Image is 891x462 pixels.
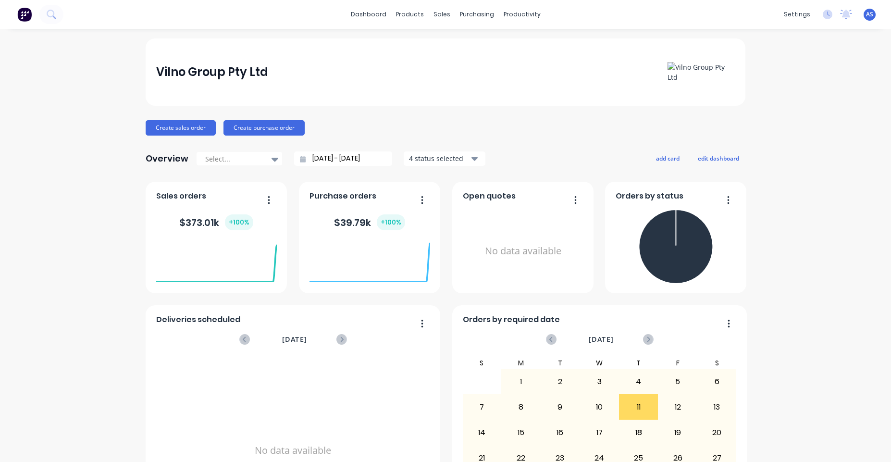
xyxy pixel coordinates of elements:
[502,395,540,419] div: 8
[346,7,391,22] a: dashboard
[502,370,540,394] div: 1
[580,370,619,394] div: 3
[580,421,619,445] div: 17
[580,357,619,369] div: W
[225,214,253,230] div: + 100 %
[589,334,614,345] span: [DATE]
[616,190,683,202] span: Orders by status
[463,395,501,419] div: 7
[698,370,736,394] div: 6
[282,334,307,345] span: [DATE]
[463,206,583,297] div: No data available
[541,370,580,394] div: 2
[334,214,405,230] div: $ 39.79k
[499,7,545,22] div: productivity
[179,214,253,230] div: $ 373.01k
[455,7,499,22] div: purchasing
[429,7,455,22] div: sales
[692,152,745,164] button: edit dashboard
[697,357,737,369] div: S
[377,214,405,230] div: + 100 %
[404,151,485,166] button: 4 status selected
[698,395,736,419] div: 13
[658,421,697,445] div: 19
[146,149,188,168] div: Overview
[541,421,580,445] div: 16
[462,357,502,369] div: S
[541,395,580,419] div: 9
[541,357,580,369] div: T
[658,357,697,369] div: F
[580,395,619,419] div: 10
[156,314,240,325] span: Deliveries scheduled
[658,370,697,394] div: 5
[409,153,470,163] div: 4 status selected
[658,395,697,419] div: 12
[463,314,560,325] span: Orders by required date
[502,421,540,445] div: 15
[668,62,735,82] img: Vilno Group Pty Ltd
[146,120,216,136] button: Create sales order
[156,190,206,202] span: Sales orders
[619,421,658,445] div: 18
[156,62,268,82] div: Vilno Group Pty Ltd
[463,190,516,202] span: Open quotes
[866,10,873,19] span: AS
[650,152,686,164] button: add card
[619,357,658,369] div: T
[501,357,541,369] div: M
[223,120,305,136] button: Create purchase order
[391,7,429,22] div: products
[463,421,501,445] div: 14
[309,190,376,202] span: Purchase orders
[619,370,658,394] div: 4
[779,7,815,22] div: settings
[619,395,658,419] div: 11
[17,7,32,22] img: Factory
[698,421,736,445] div: 20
